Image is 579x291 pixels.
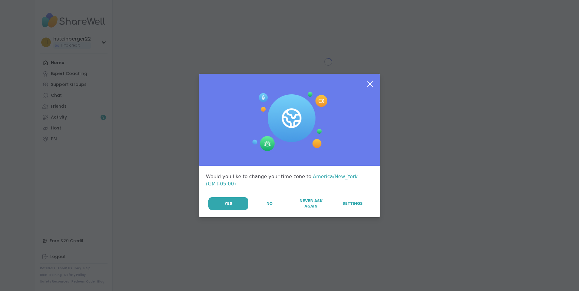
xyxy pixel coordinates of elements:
[249,197,290,210] button: No
[208,197,248,210] button: Yes
[342,201,363,206] span: Settings
[290,197,331,210] button: Never Ask Again
[252,92,327,151] img: Session Experience
[266,201,273,206] span: No
[293,198,328,209] span: Never Ask Again
[332,197,373,210] a: Settings
[206,174,358,187] span: America/New_York (GMT-05:00)
[206,173,373,188] div: Would you like to change your time zone to
[224,201,232,206] span: Yes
